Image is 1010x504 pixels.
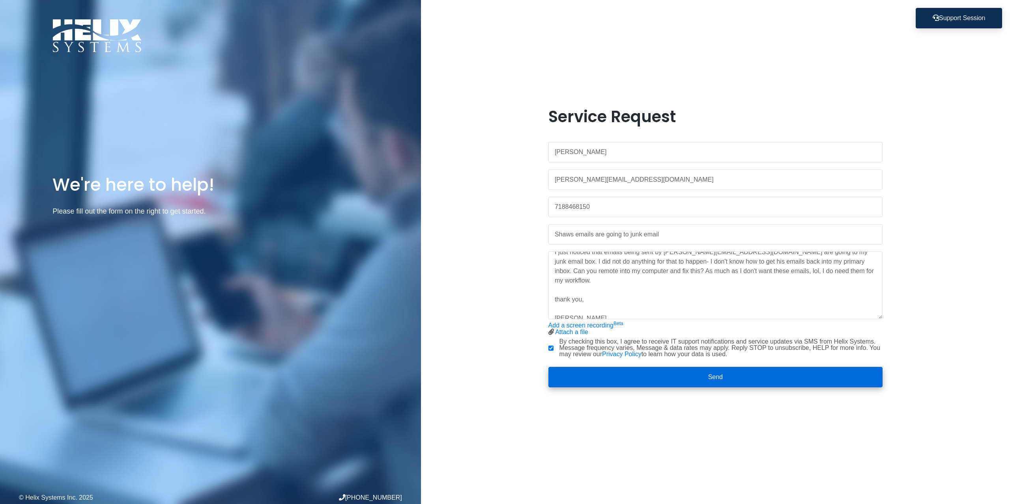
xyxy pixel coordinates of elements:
input: Phone Number [548,197,883,217]
a: Add a screen recordingBeta [548,322,623,329]
button: Send [548,367,883,387]
sup: Beta [613,321,623,326]
input: Work Email [548,169,883,190]
label: By checking this box, I agree to receive IT support notifications and service updates via SMS fro... [559,338,883,357]
div: © Helix Systems Inc. 2025 [19,495,210,501]
a: Attach a file [555,329,588,335]
div: [PHONE_NUMBER] [210,494,402,501]
button: Support Session [916,8,1002,28]
h1: Service Request [548,107,883,126]
input: Subject [548,224,883,245]
h1: We're here to help! [52,173,368,196]
a: Privacy Policy [602,351,642,357]
input: Name [548,142,883,162]
p: Please fill out the form on the right to get started. [52,206,368,217]
img: Logo [52,19,142,52]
